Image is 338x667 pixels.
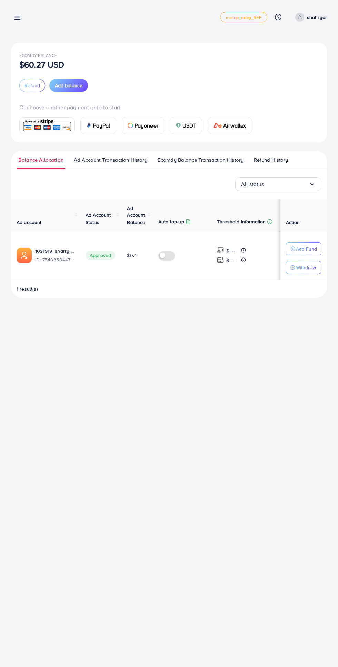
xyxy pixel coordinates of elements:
[254,156,288,164] span: Refund History
[220,12,267,22] a: metap_oday_REF
[226,15,261,20] span: metap_oday_REF
[18,156,63,164] span: Balance Allocation
[135,121,158,130] span: Payoneer
[19,103,319,111] p: Or choose another payment gate to start
[176,123,181,128] img: card
[86,123,92,128] img: card
[217,247,224,254] img: top-up amount
[127,252,137,259] span: $0.4
[208,117,252,134] a: cardAirwallex
[80,117,116,134] a: cardPayPal
[74,156,147,164] span: Ad Account Transaction History
[217,256,224,264] img: top-up amount
[17,248,32,263] img: ic-ads-acc.e4c84228.svg
[217,218,266,226] p: Threshold information
[17,219,42,226] span: Ad account
[213,123,222,128] img: card
[158,156,243,164] span: Ecomdy Balance Transaction History
[122,117,164,134] a: cardPayoneer
[223,121,246,130] span: Airwallex
[235,177,321,191] div: Search for option
[127,205,145,226] span: Ad Account Balance
[286,242,321,255] button: Add Fund
[19,52,57,58] span: Ecomdy Balance
[241,179,264,190] span: All status
[292,13,327,22] a: shahryar
[286,261,321,274] button: Withdraw
[226,246,235,255] p: $ ---
[86,251,115,260] span: Approved
[93,121,110,130] span: PayPal
[55,82,82,89] span: Add balance
[19,60,64,69] p: $60.27 USD
[19,117,75,134] a: card
[264,179,309,190] input: Search for option
[35,247,74,254] a: 1031919_sharry mughal_1755624852344
[22,118,72,133] img: card
[24,82,40,89] span: Refund
[35,247,74,263] div: <span class='underline'>1031919_sharry mughal_1755624852344</span></br>7540350447681863698
[49,79,88,92] button: Add balance
[86,212,111,225] span: Ad Account Status
[170,117,202,134] a: cardUSDT
[35,256,74,263] span: ID: 7540350447681863698
[226,256,235,264] p: $ ---
[296,263,316,272] p: Withdraw
[286,219,300,226] span: Action
[296,245,317,253] p: Add Fund
[182,121,197,130] span: USDT
[128,123,133,128] img: card
[17,285,38,292] span: 1 result(s)
[158,218,184,226] p: Auto top-up
[19,79,45,92] button: Refund
[307,13,327,21] p: shahryar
